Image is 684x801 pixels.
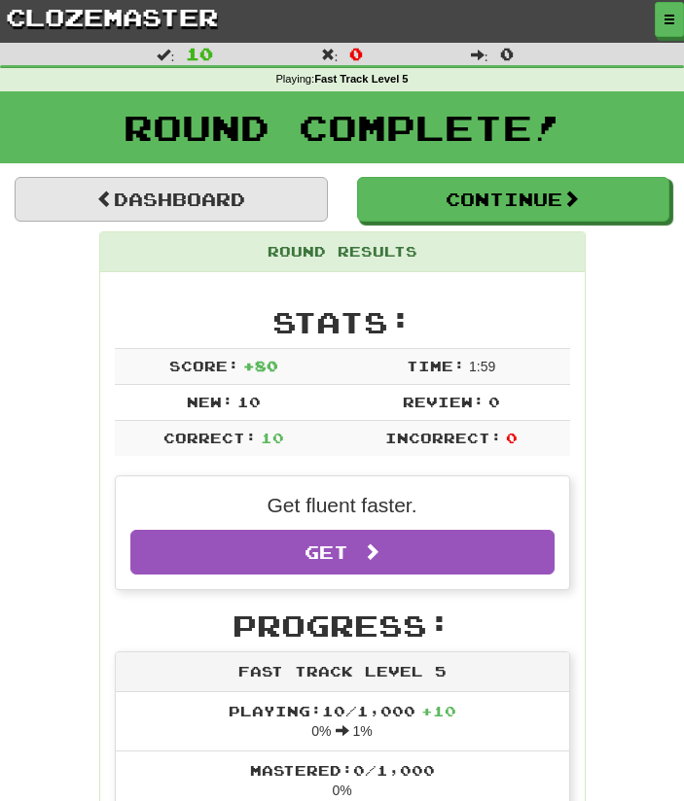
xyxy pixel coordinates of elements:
[469,359,495,374] span: 1 : 59
[261,430,284,446] span: 10
[116,692,569,751] li: 0% 1%
[243,358,278,374] span: + 80
[421,703,456,719] span: + 10
[186,44,213,63] span: 10
[471,48,488,61] span: :
[403,394,485,410] span: Review:
[349,44,363,63] span: 0
[15,177,328,222] a: Dashboard
[407,358,465,374] span: Time:
[115,609,570,642] h2: Progress:
[169,358,239,374] span: Score:
[163,430,257,446] span: Correct:
[500,44,514,63] span: 0
[100,232,585,272] div: Round Results
[187,394,234,410] span: New:
[506,430,518,446] span: 0
[130,491,555,520] p: Get fluent faster.
[115,306,570,338] h2: Stats:
[357,177,670,222] button: Continue
[130,530,555,575] a: Get
[157,48,174,61] span: :
[116,652,569,692] div: Fast Track Level 5
[229,703,456,719] span: Playing: 10 / 1,000
[7,108,677,147] h1: Round Complete!
[250,762,435,779] span: Mastered: 0 / 1,000
[488,394,500,410] span: 0
[385,430,502,446] span: Incorrect:
[314,73,408,85] strong: Fast Track Level 5
[237,394,261,410] span: 10
[321,48,339,61] span: :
